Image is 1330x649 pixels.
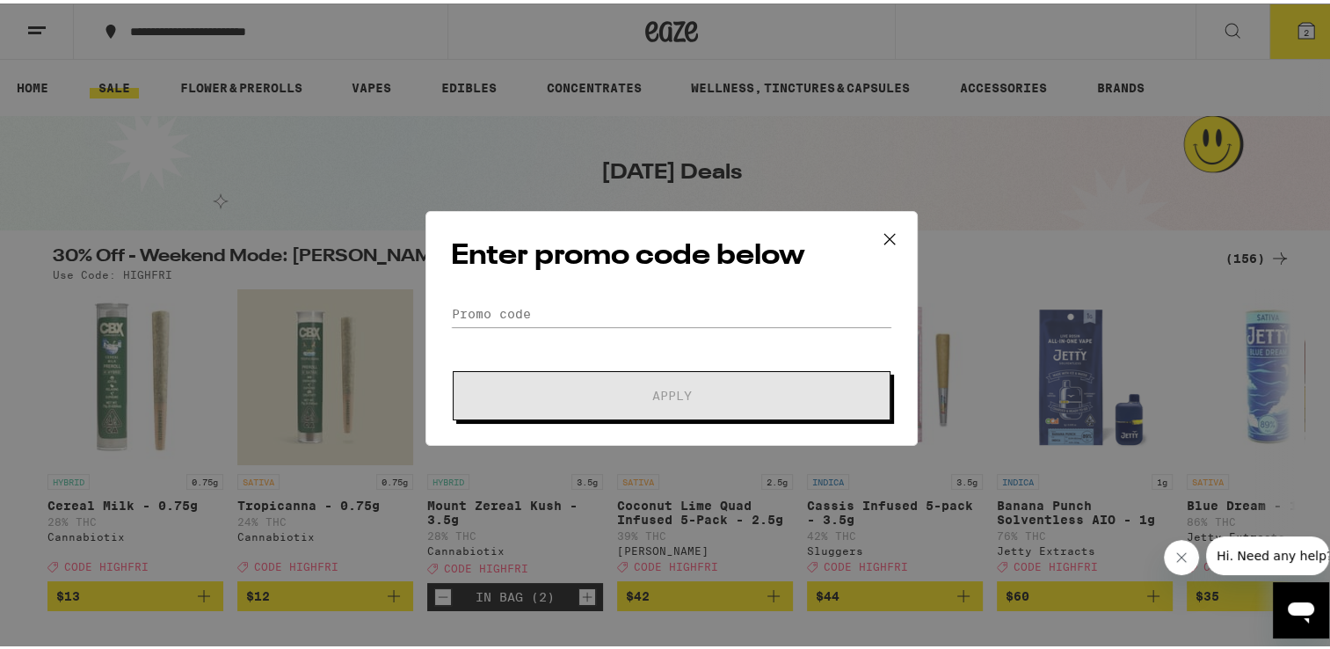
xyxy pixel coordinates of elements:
[1206,533,1329,572] iframe: Message from company
[451,233,892,273] h2: Enter promo code below
[1273,579,1329,635] iframe: Button to launch messaging window
[451,297,892,324] input: Promo code
[1164,536,1199,572] iframe: Close message
[11,12,127,26] span: Hi. Need any help?
[453,368,890,417] button: Apply
[652,386,692,398] span: Apply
